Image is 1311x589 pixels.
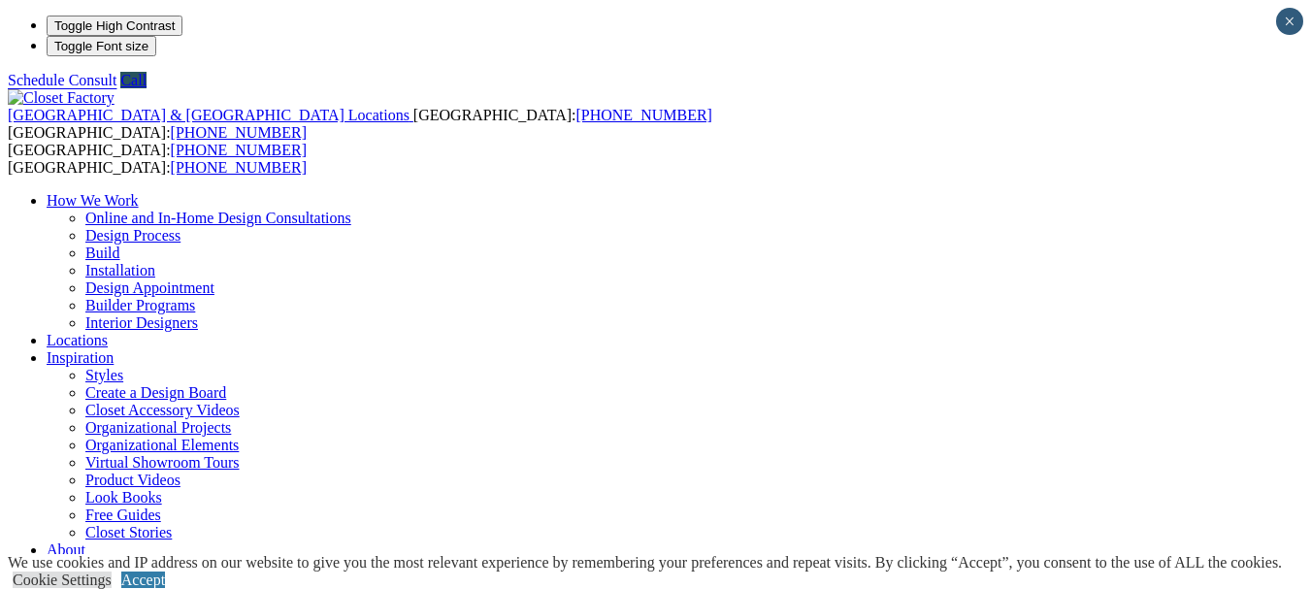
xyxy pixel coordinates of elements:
a: Free Guides [85,507,161,523]
a: How We Work [47,192,139,209]
button: Toggle Font size [47,36,156,56]
a: [GEOGRAPHIC_DATA] & [GEOGRAPHIC_DATA] Locations [8,107,413,123]
a: Design Process [85,227,180,244]
a: Accept [121,572,165,588]
a: Cookie Settings [13,572,112,588]
a: [PHONE_NUMBER] [171,142,307,158]
a: Organizational Projects [85,419,231,436]
a: Interior Designers [85,314,198,331]
a: About [47,541,85,558]
a: Closet Stories [85,524,172,540]
a: Design Appointment [85,279,214,296]
span: Toggle Font size [54,39,148,53]
a: Builder Programs [85,297,195,313]
a: Inspiration [47,349,114,366]
a: [PHONE_NUMBER] [171,159,307,176]
a: Styles [85,367,123,383]
a: Schedule Consult [8,72,116,88]
span: [GEOGRAPHIC_DATA]: [GEOGRAPHIC_DATA]: [8,142,307,176]
a: Locations [47,332,108,348]
a: [PHONE_NUMBER] [171,124,307,141]
a: Call [120,72,147,88]
button: Toggle High Contrast [47,16,182,36]
a: Build [85,245,120,261]
a: Organizational Elements [85,437,239,453]
a: [PHONE_NUMBER] [575,107,711,123]
a: Create a Design Board [85,384,226,401]
a: Product Videos [85,472,180,488]
a: Virtual Showroom Tours [85,454,240,471]
div: We use cookies and IP address on our website to give you the most relevant experience by remember... [8,554,1282,572]
a: Look Books [85,489,162,506]
img: Closet Factory [8,89,115,107]
button: Close [1276,8,1303,35]
span: [GEOGRAPHIC_DATA] & [GEOGRAPHIC_DATA] Locations [8,107,410,123]
span: Toggle High Contrast [54,18,175,33]
span: [GEOGRAPHIC_DATA]: [GEOGRAPHIC_DATA]: [8,107,712,141]
a: Online and In-Home Design Consultations [85,210,351,226]
a: Closet Accessory Videos [85,402,240,418]
a: Installation [85,262,155,278]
